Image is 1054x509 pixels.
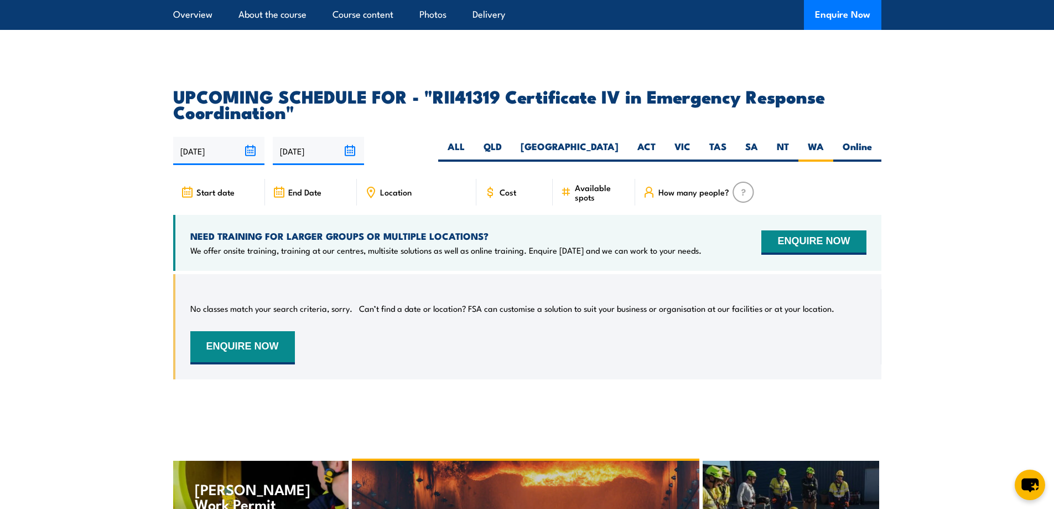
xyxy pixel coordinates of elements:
label: WA [798,140,833,162]
label: TAS [700,140,736,162]
label: VIC [665,140,700,162]
span: Cost [500,187,516,197]
p: No classes match your search criteria, sorry. [190,303,352,314]
label: ACT [628,140,665,162]
label: ALL [438,140,474,162]
h2: UPCOMING SCHEDULE FOR - "RII41319 Certificate IV in Emergency Response Coordination" [173,88,881,119]
button: ENQUIRE NOW [761,230,866,255]
label: NT [767,140,798,162]
input: From date [173,137,264,165]
h4: NEED TRAINING FOR LARGER GROUPS OR MULTIPLE LOCATIONS? [190,230,702,242]
button: chat-button [1015,470,1045,500]
label: [GEOGRAPHIC_DATA] [511,140,628,162]
input: To date [273,137,364,165]
label: Online [833,140,881,162]
span: Location [380,187,412,197]
span: How many people? [658,187,729,197]
span: End Date [288,187,321,197]
span: Start date [196,187,235,197]
p: We offer onsite training, training at our centres, multisite solutions as well as online training... [190,245,702,256]
label: QLD [474,140,511,162]
button: ENQUIRE NOW [190,331,295,364]
label: SA [736,140,767,162]
p: Can’t find a date or location? FSA can customise a solution to suit your business or organisation... [359,303,834,314]
span: Available spots [575,183,627,202]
